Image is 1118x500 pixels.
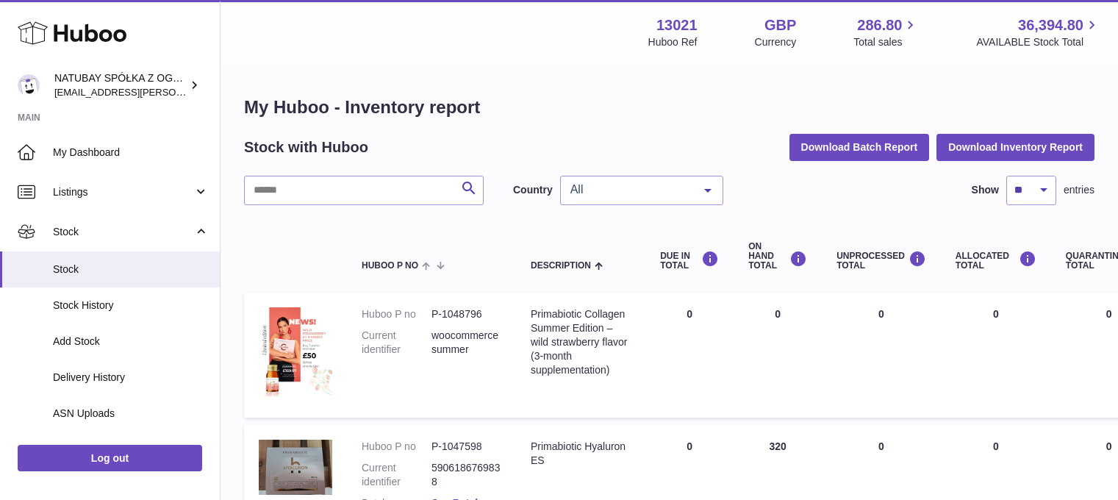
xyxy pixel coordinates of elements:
span: entries [1064,183,1094,197]
button: Download Batch Report [789,134,930,160]
dt: Huboo P no [362,307,431,321]
img: kacper.antkowski@natubay.pl [18,74,40,96]
a: Log out [18,445,202,471]
div: Huboo Ref [648,35,698,49]
label: Country [513,183,553,197]
button: Download Inventory Report [936,134,1094,160]
span: Huboo P no [362,261,418,271]
a: 36,394.80 AVAILABLE Stock Total [976,15,1100,49]
span: 286.80 [857,15,902,35]
div: NATUBAY SPÓŁKA Z OGRANICZONĄ ODPOWIEDZIALNOŚCIĄ [54,71,187,99]
label: Show [972,183,999,197]
a: 286.80 Total sales [853,15,919,49]
dd: P-1047598 [431,440,501,454]
span: Description [531,261,591,271]
dt: Current identifier [362,461,431,489]
span: Total sales [853,35,919,49]
dt: Huboo P no [362,440,431,454]
div: ALLOCATED Total [956,251,1036,271]
div: Currency [755,35,797,49]
strong: GBP [764,15,796,35]
span: All [567,182,693,197]
img: product image [259,307,332,399]
span: 36,394.80 [1018,15,1083,35]
span: 0 [1106,308,1112,320]
div: ON HAND Total [748,242,807,271]
span: ASN Uploads [53,407,209,421]
span: Stock [53,225,193,239]
td: 0 [941,293,1051,418]
dt: Current identifier [362,329,431,357]
h1: My Huboo - Inventory report [244,96,1094,119]
div: Primabiotic Collagen Summer Edition – wild strawberry flavor (3-month supplementation) [531,307,631,376]
span: Delivery History [53,371,209,385]
div: Primabiotic Hyaluron ES [531,440,631,468]
td: 0 [645,293,734,418]
span: AVAILABLE Stock Total [976,35,1100,49]
span: Stock [53,262,209,276]
td: 0 [822,293,941,418]
img: product image [259,440,332,495]
td: 0 [734,293,822,418]
dd: woocommercesummer [431,329,501,357]
span: Stock History [53,299,209,312]
dd: 5906186769838 [431,461,501,489]
span: Listings [53,185,193,199]
span: My Dashboard [53,146,209,160]
div: UNPROCESSED Total [836,251,926,271]
h2: Stock with Huboo [244,137,368,157]
dd: P-1048796 [431,307,501,321]
strong: 13021 [656,15,698,35]
span: 0 [1106,440,1112,452]
span: [EMAIL_ADDRESS][PERSON_NAME][DOMAIN_NAME] [54,86,295,98]
span: Add Stock [53,335,209,349]
div: DUE IN TOTAL [660,251,719,271]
